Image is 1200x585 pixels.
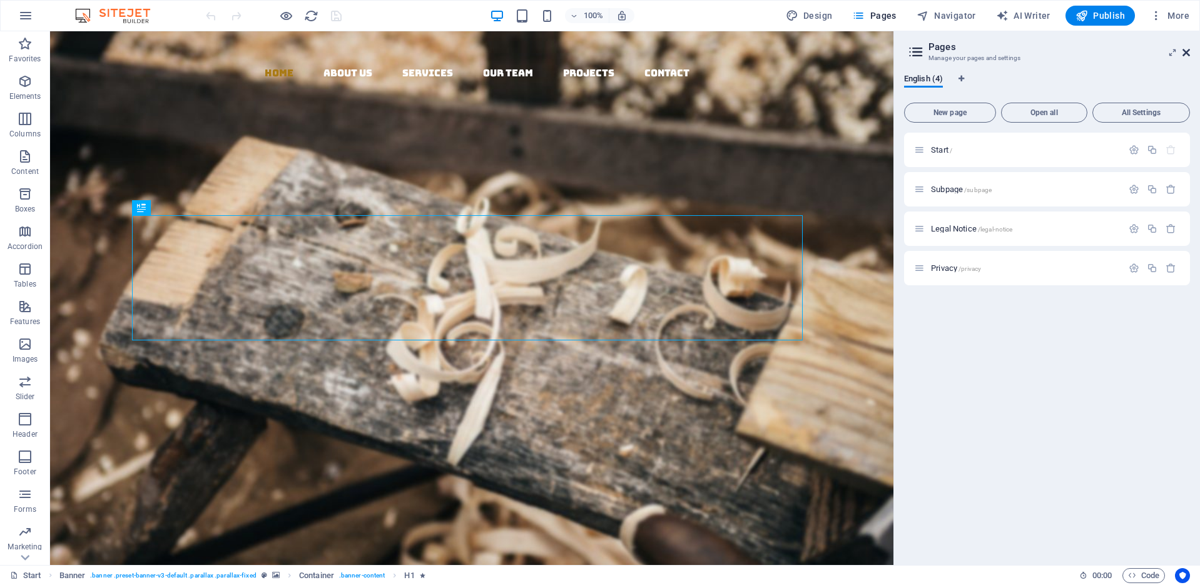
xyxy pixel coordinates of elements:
[50,31,893,565] iframe: To enrich screen reader interactions, please activate Accessibility in Grammarly extension settings
[1122,568,1165,583] button: Code
[847,6,901,26] button: Pages
[10,317,40,327] p: Features
[262,572,267,579] i: This element is a customizable preset
[931,185,992,194] span: Click to open page
[928,53,1165,64] h3: Manage your pages and settings
[1092,568,1112,583] span: 00 00
[1129,223,1139,234] div: Settings
[1166,263,1176,273] div: Remove
[927,146,1122,154] div: Start/
[996,9,1050,22] span: AI Writer
[1129,263,1139,273] div: Settings
[852,9,896,22] span: Pages
[1145,6,1194,26] button: More
[8,542,42,552] p: Marketing
[1166,223,1176,234] div: Remove
[991,6,1055,26] button: AI Writer
[1150,9,1189,22] span: More
[14,467,36,477] p: Footer
[928,41,1190,53] h2: Pages
[13,354,38,364] p: Images
[14,504,36,514] p: Forms
[1147,223,1157,234] div: Duplicate
[1147,263,1157,273] div: Duplicate
[1128,568,1159,583] span: Code
[10,568,41,583] a: Click to cancel selection. Double-click to open Pages
[1129,184,1139,195] div: Settings
[904,74,1190,98] div: Language Tabs
[1065,6,1135,26] button: Publish
[912,6,981,26] button: Navigator
[59,568,86,583] span: Click to select. Double-click to edit
[9,129,41,139] p: Columns
[1166,145,1176,155] div: The startpage cannot be deleted
[904,103,996,123] button: New page
[9,91,41,101] p: Elements
[927,264,1122,272] div: Privacy/privacy
[958,265,981,272] span: /privacy
[1001,103,1087,123] button: Open all
[1092,103,1190,123] button: All Settings
[1175,568,1190,583] button: Usercentrics
[1079,568,1112,583] h6: Session time
[13,429,38,439] p: Header
[1147,145,1157,155] div: Duplicate
[1166,184,1176,195] div: Remove
[90,568,256,583] span: . banner .preset-banner-v3-default .parallax .parallax-fixed
[11,166,39,176] p: Content
[272,572,280,579] i: This element contains a background
[14,279,36,289] p: Tables
[927,225,1122,233] div: Legal Notice/legal-notice
[15,204,36,214] p: Boxes
[931,224,1012,233] span: Click to open page
[931,263,981,273] span: Click to open page
[904,71,943,89] span: English (4)
[1101,571,1103,580] span: :
[9,54,41,64] p: Favorites
[910,109,990,116] span: New page
[1129,145,1139,155] div: Settings
[950,147,952,154] span: /
[59,568,425,583] nav: breadcrumb
[420,572,425,579] i: Element contains an animation
[299,568,334,583] span: Click to select. Double-click to edit
[931,145,952,155] span: Click to open page
[16,392,35,402] p: Slider
[978,226,1013,233] span: /legal-notice
[8,242,43,252] p: Accordion
[927,185,1122,193] div: Subpage/subpage
[339,568,385,583] span: . banner-content
[1075,9,1125,22] span: Publish
[1098,109,1184,116] span: All Settings
[1147,184,1157,195] div: Duplicate
[964,186,992,193] span: /subpage
[404,568,414,583] span: Click to select. Double-click to edit
[917,9,976,22] span: Navigator
[1007,109,1082,116] span: Open all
